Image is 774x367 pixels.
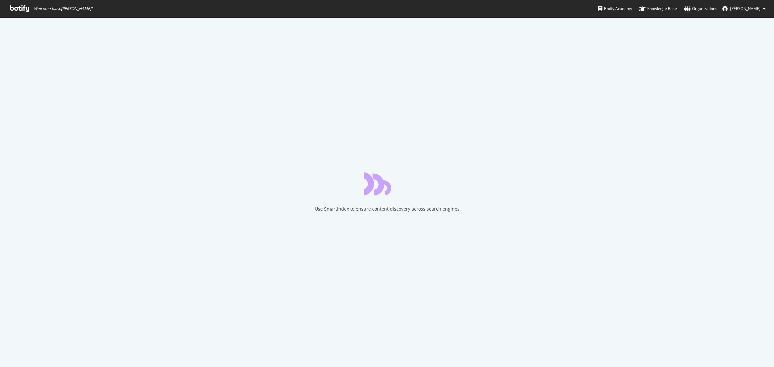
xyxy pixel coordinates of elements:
[315,206,460,212] div: Use SmartIndex to ensure content discovery across search engines
[364,172,410,195] div: animation
[684,5,717,12] div: Organizations
[730,6,760,11] span: Quentin Arnold
[639,5,677,12] div: Knowledge Base
[34,6,92,11] span: Welcome back, [PERSON_NAME] !
[598,5,632,12] div: Botify Academy
[717,4,771,14] button: [PERSON_NAME]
